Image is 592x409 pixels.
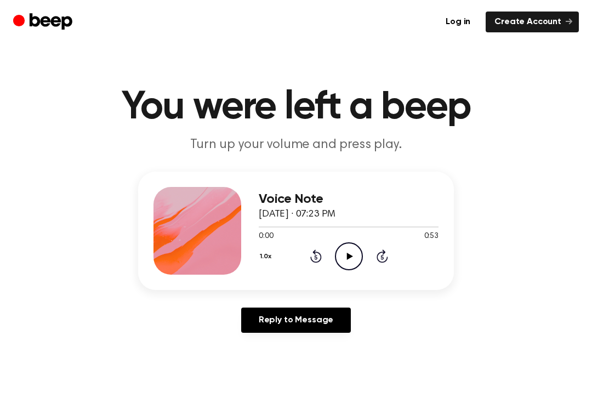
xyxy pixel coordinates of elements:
[259,231,273,242] span: 0:00
[486,12,579,32] a: Create Account
[437,12,479,32] a: Log in
[15,88,577,127] h1: You were left a beep
[259,209,335,219] span: [DATE] · 07:23 PM
[13,12,75,33] a: Beep
[259,247,276,266] button: 1.0x
[86,136,506,154] p: Turn up your volume and press play.
[424,231,439,242] span: 0:53
[259,192,439,207] h3: Voice Note
[241,308,351,333] a: Reply to Message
